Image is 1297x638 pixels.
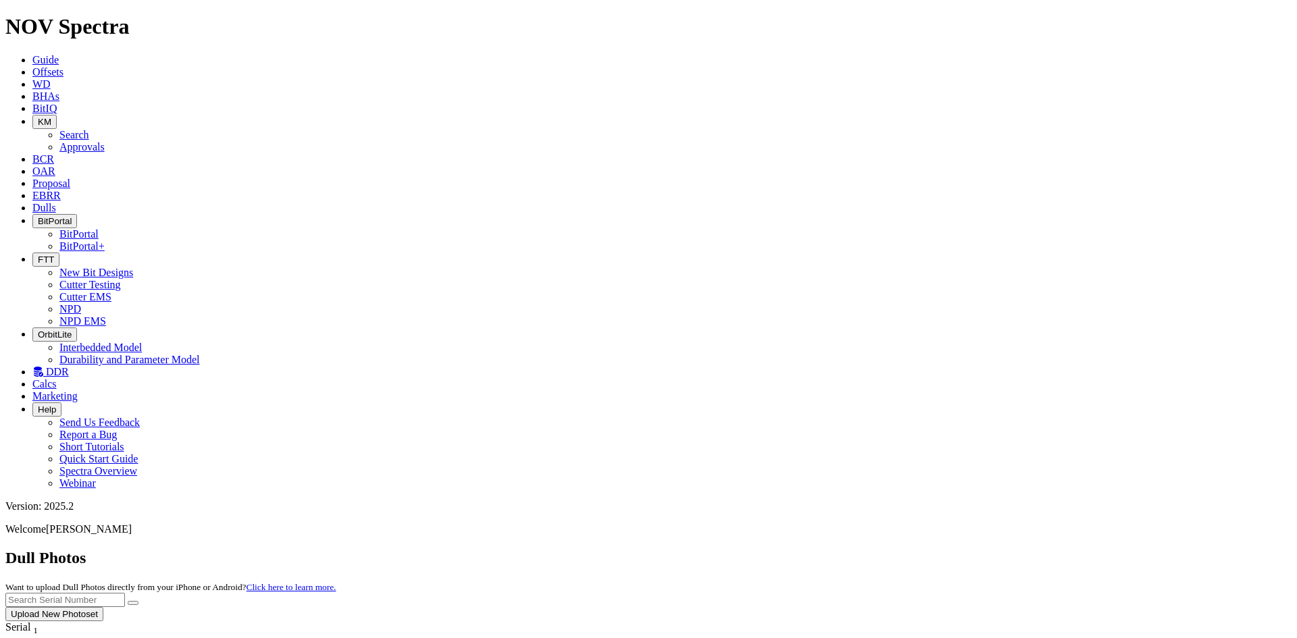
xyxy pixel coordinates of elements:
input: Search Serial Number [5,593,125,607]
button: OrbitLite [32,327,77,342]
a: OAR [32,165,55,177]
a: DDR [32,366,69,377]
button: Upload New Photoset [5,607,103,621]
a: BHAs [32,90,59,102]
a: BitPortal [59,228,99,240]
a: Dulls [32,202,56,213]
div: Serial Sort None [5,621,63,636]
a: Short Tutorials [59,441,124,452]
a: Guide [32,54,59,65]
button: FTT [32,252,59,267]
a: NPD [59,303,81,315]
span: [PERSON_NAME] [46,523,132,535]
small: Want to upload Dull Photos directly from your iPhone or Android? [5,582,336,592]
a: BitPortal+ [59,240,105,252]
button: BitPortal [32,214,77,228]
span: Help [38,404,56,415]
a: Approvals [59,141,105,153]
a: Click here to learn more. [247,582,336,592]
a: WD [32,78,51,90]
span: DDR [46,366,69,377]
a: Send Us Feedback [59,417,140,428]
h1: NOV Spectra [5,14,1292,39]
a: Proposal [32,178,70,189]
a: Quick Start Guide [59,453,138,464]
a: Search [59,129,89,140]
a: Calcs [32,378,57,390]
a: NPD EMS [59,315,106,327]
button: Help [32,402,61,417]
span: FTT [38,255,54,265]
a: Durability and Parameter Model [59,354,200,365]
a: BCR [32,153,54,165]
sub: 1 [33,625,38,635]
a: Interbedded Model [59,342,142,353]
span: Serial [5,621,30,633]
p: Welcome [5,523,1292,535]
h2: Dull Photos [5,549,1292,567]
a: Cutter EMS [59,291,111,302]
a: Report a Bug [59,429,117,440]
div: Version: 2025.2 [5,500,1292,512]
a: Webinar [59,477,96,489]
span: KM [38,117,51,127]
a: BitIQ [32,103,57,114]
span: BitPortal [38,216,72,226]
span: Sort None [33,621,38,633]
a: New Bit Designs [59,267,133,278]
a: Marketing [32,390,78,402]
a: EBRR [32,190,61,201]
a: Spectra Overview [59,465,137,477]
a: Offsets [32,66,63,78]
a: Cutter Testing [59,279,121,290]
span: OrbitLite [38,329,72,340]
button: KM [32,115,57,129]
